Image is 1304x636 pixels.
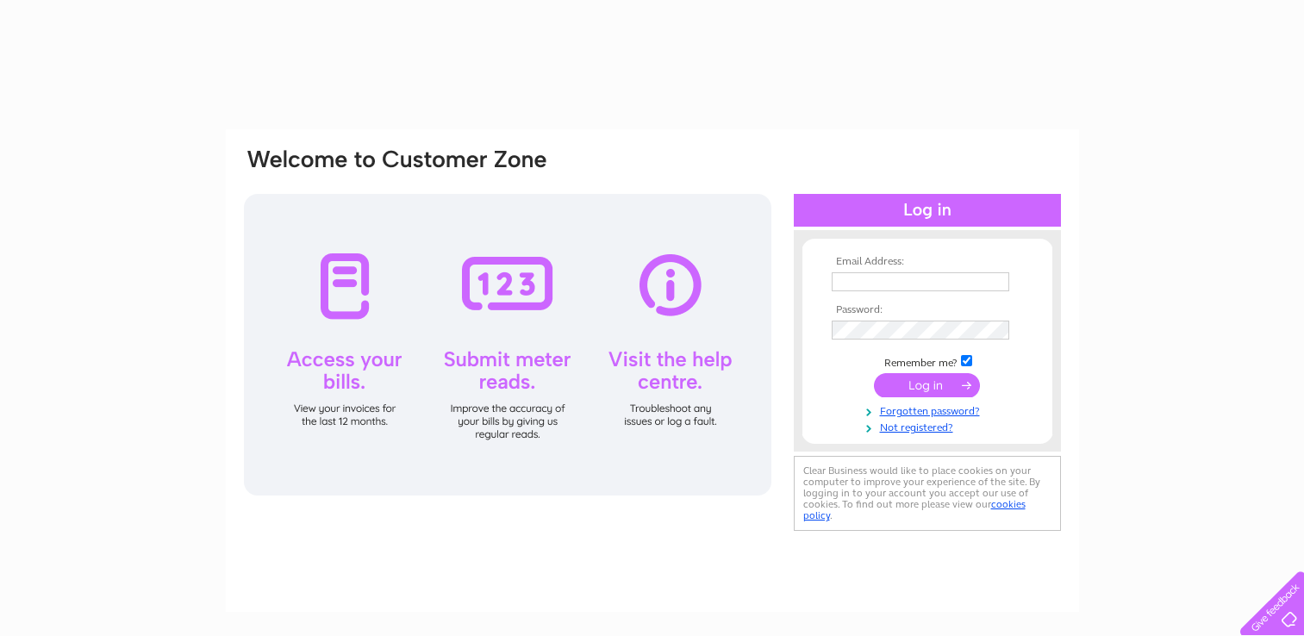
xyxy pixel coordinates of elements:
a: Forgotten password? [832,402,1027,418]
th: Password: [827,304,1027,316]
div: Clear Business would like to place cookies on your computer to improve your experience of the sit... [794,456,1061,531]
input: Submit [874,373,980,397]
a: cookies policy [803,498,1026,521]
a: Not registered? [832,418,1027,434]
td: Remember me? [827,352,1027,370]
th: Email Address: [827,256,1027,268]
